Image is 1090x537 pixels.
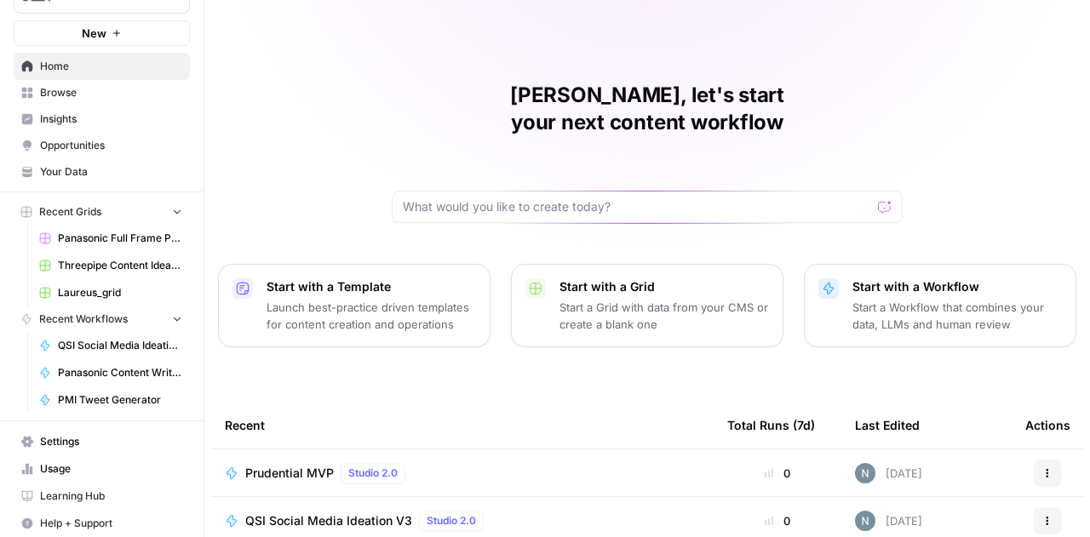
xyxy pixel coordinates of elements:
span: Recent Workflows [39,311,128,327]
a: Panasonic Content Writer for SEO [32,359,190,386]
span: Your Data [40,164,182,180]
a: Opportunities [14,132,190,159]
button: Start with a GridStart a Grid with data from your CMS or create a blank one [511,264,783,347]
a: Learning Hub [14,483,190,510]
span: Recent Grids [39,204,101,220]
a: Your Data [14,158,190,186]
p: Start with a Template [267,278,476,295]
input: What would you like to create today? [403,198,871,215]
button: Recent Workflows [14,306,190,332]
a: Panasonic Full Frame Programmatic SEO [32,225,190,252]
span: Studio 2.0 [348,466,398,481]
h1: [PERSON_NAME], let's start your next content workflow [392,82,903,136]
span: Opportunities [40,138,182,153]
div: Total Runs (7d) [727,402,815,448]
a: Settings [14,428,190,455]
a: Laureus_grid [32,279,190,306]
span: Threepipe Content Ideation Grid [58,258,182,273]
span: Help + Support [40,516,182,531]
span: Panasonic Content Writer for SEO [58,365,182,380]
div: 0 [727,512,828,529]
img: c5ablnw6d01w38l43ylndsx32y4l [855,511,875,531]
span: Prudential MVP [245,465,334,482]
a: QSI Social Media Ideation V3Studio 2.0 [225,511,700,531]
span: Insights [40,111,182,127]
div: 0 [727,465,828,482]
a: Browse [14,79,190,106]
img: c5ablnw6d01w38l43ylndsx32y4l [855,463,875,483]
div: [DATE] [855,511,922,531]
span: PMI Tweet Generator [58,392,182,408]
div: Recent [225,402,700,448]
span: Studio 2.0 [427,513,476,528]
a: Threepipe Content Ideation Grid [32,252,190,279]
a: Prudential MVPStudio 2.0 [225,463,700,483]
p: Start a Workflow that combines your data, LLMs and human review [852,299,1062,333]
a: Usage [14,455,190,483]
span: New [82,25,106,42]
button: Help + Support [14,510,190,537]
span: Browse [40,85,182,100]
div: [DATE] [855,463,922,483]
span: Learning Hub [40,488,182,504]
span: QSI Social Media Ideation V3 [58,338,182,353]
div: Actions [1025,402,1070,448]
span: QSI Social Media Ideation V3 [245,512,412,529]
div: Last Edited [855,402,920,448]
button: Start with a WorkflowStart a Workflow that combines your data, LLMs and human review [804,264,1076,347]
span: Home [40,59,182,74]
button: New [14,20,190,46]
p: Start with a Grid [559,278,769,295]
p: Start with a Workflow [852,278,1062,295]
a: Home [14,53,190,80]
span: Settings [40,434,182,449]
button: Recent Grids [14,199,190,225]
p: Launch best-practice driven templates for content creation and operations [267,299,476,333]
span: Usage [40,461,182,477]
a: Insights [14,106,190,133]
button: Start with a TemplateLaunch best-practice driven templates for content creation and operations [218,264,490,347]
a: QSI Social Media Ideation V3 [32,332,190,359]
span: Laureus_grid [58,285,182,300]
p: Start a Grid with data from your CMS or create a blank one [559,299,769,333]
a: PMI Tweet Generator [32,386,190,414]
span: Panasonic Full Frame Programmatic SEO [58,231,182,246]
